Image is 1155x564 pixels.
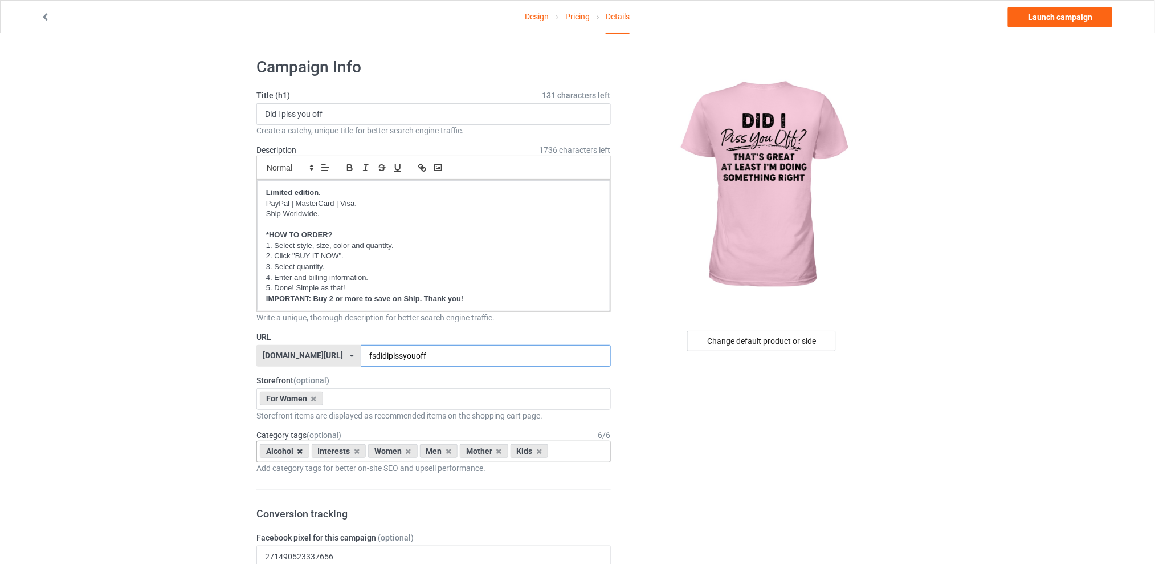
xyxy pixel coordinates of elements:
[542,90,611,101] span: 131 characters left
[256,312,611,323] div: Write a unique, thorough description for better search engine traffic.
[256,462,611,474] div: Add category tags for better on-site SEO and upsell performance.
[606,1,630,34] div: Details
[312,444,366,458] div: Interests
[540,144,611,156] span: 1736 characters left
[266,209,601,220] p: Ship Worldwide.
[266,198,601,209] p: PayPal | MasterCard | Visa.
[256,410,611,421] div: Storefront items are displayed as recommended items on the shopping cart page.
[266,262,601,273] p: 3. Select quantity.
[1008,7,1112,27] a: Launch campaign
[256,145,296,155] label: Description
[598,429,611,441] div: 6 / 6
[266,273,601,283] p: 4. Enter and billing information.
[687,331,836,351] div: Change default product or side
[256,429,341,441] label: Category tags
[256,57,611,78] h1: Campaign Info
[420,444,458,458] div: Men
[266,241,601,251] p: 1. Select style, size, color and quantity.
[266,230,333,239] strong: *HOW TO ORDER?
[511,444,549,458] div: Kids
[525,1,549,33] a: Design
[260,392,323,405] div: For Women
[307,431,341,440] span: (optional)
[266,251,601,262] p: 2. Click "BUY IT NOW".
[260,444,309,458] div: Alcohol
[266,188,321,197] strong: Limited edition.
[256,125,611,136] div: Create a catchy, unique title for better search engine traffic.
[256,375,611,386] label: Storefront
[263,351,344,359] div: [DOMAIN_NAME][URL]
[378,533,414,542] span: (optional)
[256,532,611,543] label: Facebook pixel for this campaign
[256,331,611,343] label: URL
[460,444,508,458] div: Mother
[368,444,418,458] div: Women
[256,90,611,101] label: Title (h1)
[565,1,590,33] a: Pricing
[266,283,601,294] p: 5. Done! Simple as that!
[266,294,463,303] strong: IMPORTANT: Buy 2 or more to save on Ship. Thank you!
[293,376,329,385] span: (optional)
[256,507,611,520] h3: Conversion tracking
